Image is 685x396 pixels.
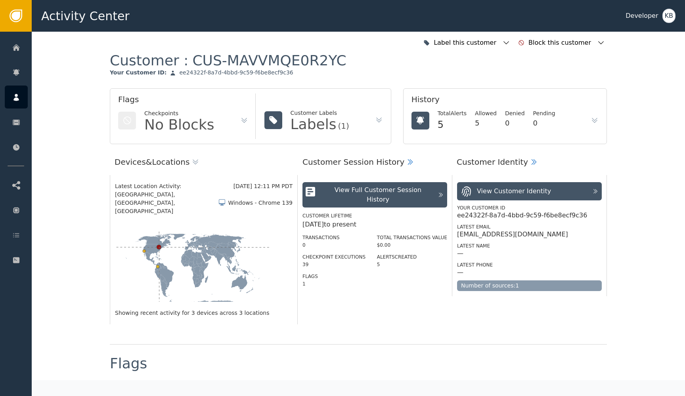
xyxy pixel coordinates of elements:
[338,122,349,130] div: (1)
[457,261,602,268] div: Latest Phone
[457,230,568,238] div: [EMAIL_ADDRESS][DOMAIN_NAME]
[475,109,497,118] div: Allowed
[302,213,352,219] label: Customer Lifetime
[115,182,233,190] div: Latest Location Activity:
[302,261,365,268] div: 39
[477,187,551,196] div: View Customer Identity
[505,109,525,118] div: Denied
[533,109,555,118] div: Pending
[115,190,218,215] span: [GEOGRAPHIC_DATA], [GEOGRAPHIC_DATA], [GEOGRAPHIC_DATA]
[457,249,463,257] div: —
[302,235,340,240] label: Transactions
[434,38,498,48] div: Label this customer
[457,268,463,276] div: —
[528,38,593,48] div: Block this customer
[662,9,675,23] button: KB
[457,182,602,200] button: View Customer Identity
[377,261,447,268] div: 5
[457,156,528,168] div: Customer Identity
[110,51,346,69] div: Customer :
[291,109,349,117] div: Customer Labels
[438,109,467,118] div: Total Alerts
[41,7,130,25] span: Activity Center
[228,199,293,207] div: Windows - Chrome 139
[179,69,293,76] div: ee24322f-8a7d-4bbd-9c59-f6be8ecf9c36
[457,204,602,211] div: Your Customer ID
[457,280,602,291] div: Number of sources: 1
[144,109,214,118] div: Checkpoints
[475,118,497,128] div: 5
[115,309,293,317] div: Showing recent activity for 3 devices across 3 locations
[302,274,318,279] label: Flags
[322,185,434,204] div: View Full Customer Session History
[302,220,447,229] div: [DATE] to present
[421,34,512,51] button: Label this customer
[110,356,147,371] div: Flags
[302,254,365,260] label: Checkpoint Executions
[457,211,587,219] div: ee24322f-8a7d-4bbd-9c59-f6be8ecf9c36
[291,117,337,131] div: Labels
[626,11,658,21] div: Developer
[302,280,365,287] div: 1
[115,156,189,168] div: Devices & Locations
[302,242,365,249] div: 0
[457,242,602,249] div: Latest Name
[377,254,417,260] label: Alerts Created
[110,69,166,76] div: Your Customer ID :
[438,118,467,132] div: 5
[457,223,602,230] div: Latest Email
[377,235,447,240] label: Total Transactions Value
[505,118,525,128] div: 0
[144,118,214,132] div: No Blocks
[411,93,599,109] div: History
[377,242,447,249] div: $0.00
[516,34,607,51] button: Block this customer
[192,51,346,69] div: CUS-MAVVMQE0R2YC
[533,118,555,128] div: 0
[233,182,293,190] div: [DATE] 12:11 PM PDT
[118,93,248,109] div: Flags
[302,182,447,208] button: View Full Customer Session History
[302,156,404,168] div: Customer Session History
